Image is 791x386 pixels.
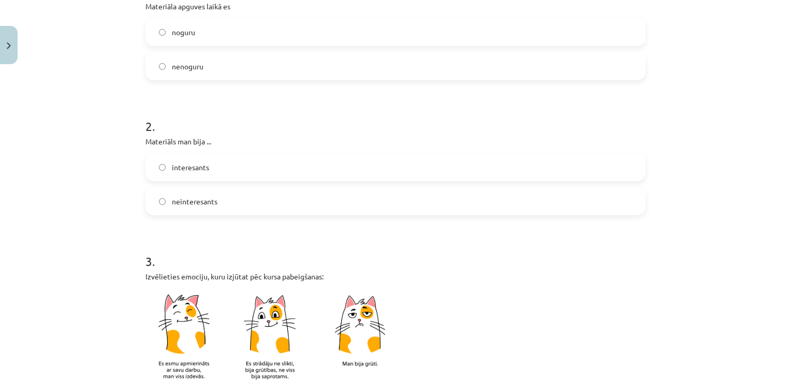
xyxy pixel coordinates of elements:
h1: 2 . [145,101,646,133]
input: noguru [159,29,166,36]
h1: 3 . [145,236,646,268]
img: icon-close-lesson-0947bae3869378f0d4975bcd49f059093ad1ed9edebbc8119c70593378902aed.svg [7,42,11,49]
p: Materiāls man bija ... [145,136,646,147]
span: noguru [172,27,195,38]
span: neinteresants [172,196,217,207]
span: nenoguru [172,61,203,72]
span: interesants [172,162,209,173]
input: nenoguru [159,63,166,70]
p: Izvēlieties emociju, kuru izjūtat pēc kursa pabeigšanas: [145,271,646,282]
input: interesants [159,164,166,171]
p: Materiāla apguves laikā es [145,1,646,12]
input: neinteresants [159,198,166,205]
